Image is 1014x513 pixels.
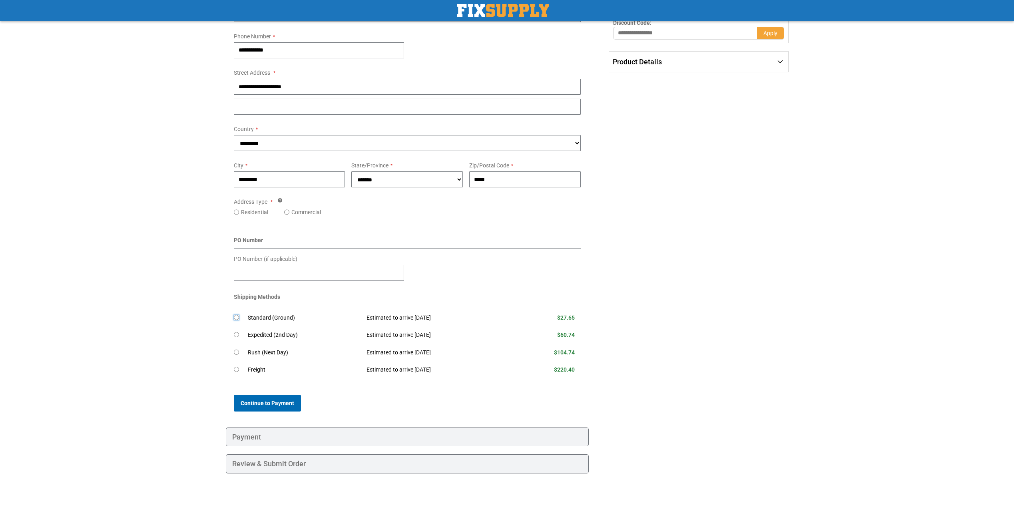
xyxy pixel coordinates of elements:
div: Shipping Methods [234,293,581,305]
td: Estimated to arrive [DATE] [361,326,515,344]
span: Zip/Postal Code [469,162,509,169]
td: Rush (Next Day) [248,344,361,362]
span: State/Province [351,162,388,169]
div: PO Number [234,236,581,249]
span: Discount Code: [613,20,651,26]
span: PO Number (if applicable) [234,256,297,262]
button: Apply [757,27,784,40]
span: Apply [763,30,777,36]
button: Continue to Payment [234,395,301,412]
td: Standard (Ground) [248,309,361,327]
label: Residential [241,208,268,216]
td: Estimated to arrive [DATE] [361,309,515,327]
span: $60.74 [557,332,575,338]
img: Fix Industrial Supply [457,4,549,17]
span: Address Type [234,199,267,205]
td: Estimated to arrive [DATE] [361,361,515,379]
a: store logo [457,4,549,17]
td: Freight [248,361,361,379]
label: Commercial [291,208,321,216]
span: Continue to Payment [241,400,294,406]
span: $220.40 [554,366,575,373]
td: Expedited (2nd Day) [248,326,361,344]
td: Estimated to arrive [DATE] [361,344,515,362]
span: Street Address [234,70,270,76]
div: Payment [226,427,589,447]
span: $104.74 [554,349,575,356]
span: $27.65 [557,314,575,321]
span: Product Details [613,58,662,66]
span: City [234,162,243,169]
div: Review & Submit Order [226,454,589,473]
span: Phone Number [234,33,271,40]
span: Country [234,126,254,132]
